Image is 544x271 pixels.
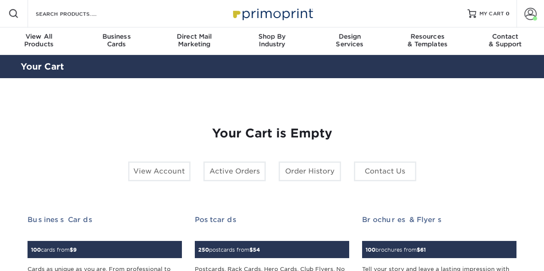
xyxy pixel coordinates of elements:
[311,33,389,48] div: Services
[198,247,209,253] span: 250
[198,247,260,253] small: postcards from
[155,27,233,55] a: Direct MailMarketing
[155,33,233,48] div: Marketing
[155,33,233,40] span: Direct Mail
[31,247,77,253] small: cards from
[279,161,341,181] a: Order History
[128,161,191,181] a: View Account
[354,161,416,181] a: Contact Us
[389,27,467,55] a: Resources& Templates
[28,216,182,224] h2: Business Cards
[479,10,504,18] span: MY CART
[233,33,311,48] div: Industry
[233,27,311,55] a: Shop ByIndustry
[249,247,253,253] span: $
[466,33,544,48] div: & Support
[253,247,260,253] span: 54
[311,33,389,40] span: Design
[70,247,73,253] span: $
[233,33,311,40] span: Shop By
[203,161,266,181] a: Active Orders
[229,4,315,23] img: Primoprint
[31,247,41,253] span: 100
[28,126,517,141] h1: Your Cart is Empty
[506,11,510,17] span: 0
[466,27,544,55] a: Contact& Support
[35,9,119,19] input: SEARCH PRODUCTS.....
[78,33,156,48] div: Cards
[420,247,426,253] span: 61
[389,33,467,40] span: Resources
[78,27,156,55] a: BusinessCards
[366,247,375,253] span: 100
[73,247,77,253] span: 9
[311,27,389,55] a: DesignServices
[466,33,544,40] span: Contact
[78,33,156,40] span: Business
[366,247,426,253] small: brochures from
[417,247,420,253] span: $
[195,216,349,224] h2: Postcards
[389,33,467,48] div: & Templates
[362,216,516,224] h2: Brochures & Flyers
[21,61,64,72] a: Your Cart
